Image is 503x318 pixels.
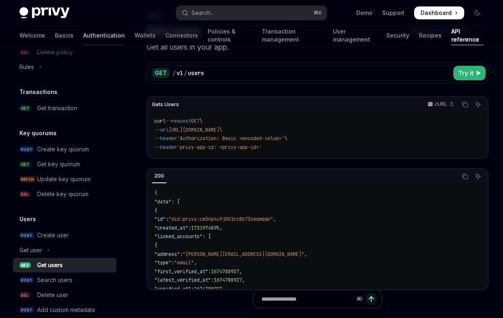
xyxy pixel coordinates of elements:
[13,228,116,243] a: POSTCreate user
[166,216,168,222] span: :
[13,243,116,257] button: Toggle Get user section
[19,232,34,238] span: POST
[194,286,222,292] span: 1674788927
[19,161,31,167] span: GET
[37,103,77,113] div: Get transaction
[19,105,31,111] span: GET
[284,135,287,142] span: \
[262,26,323,45] a: Transaction management
[458,68,474,78] span: Try it
[211,277,214,283] span: :
[37,260,63,270] div: Get users
[19,128,57,138] h5: Key quorums
[214,277,242,283] span: 1674788927
[37,144,89,154] div: Create key quorum
[419,26,442,45] a: Recipes
[19,245,42,255] div: Get user
[171,199,180,205] span: : [
[19,146,34,153] span: POST
[135,26,156,45] a: Wallets
[152,68,169,78] div: GET
[152,171,166,181] div: 200
[154,216,166,222] span: "id"
[13,142,116,157] a: POSTCreate key quorum
[154,144,177,151] span: --header
[333,26,377,45] a: User management
[147,42,488,53] p: Get all users in your app.
[261,290,353,308] input: Ask a question...
[239,268,242,275] span: ,
[202,233,211,240] span: : [
[173,69,176,77] div: /
[13,288,116,302] a: DELDelete user
[168,127,219,133] span: [URL][DOMAIN_NAME]
[460,99,470,110] button: Copy the contents from the code block
[200,118,202,124] span: \
[168,216,273,222] span: "did:privy:cm3np4u9j001rc8b73seqmqqk"
[37,290,68,300] div: Delete user
[304,251,307,257] span: ,
[423,98,457,111] button: cURL
[451,26,484,45] a: API reference
[154,207,157,214] span: {
[176,6,326,20] button: Open search
[154,118,166,124] span: curl
[242,277,245,283] span: ,
[435,101,447,107] p: cURL
[421,9,452,17] span: Dashboard
[184,69,187,77] div: /
[152,101,179,108] span: Gets Users
[37,230,69,240] div: Create user
[154,199,171,205] span: "data"
[314,10,322,16] span: ⌘ K
[473,171,483,182] button: Ask AI
[37,159,80,169] div: Get key quorum
[194,259,197,266] span: ,
[13,187,116,201] a: DELDelete key quorum
[188,69,204,77] div: users
[13,157,116,172] a: GETGet key quorum
[13,172,116,186] a: PATCHUpdate key quorum
[208,268,211,275] span: :
[19,176,36,182] span: PATCH
[177,144,262,151] span: 'privy-app-id: <privy-app-id>'
[13,101,116,115] a: GETGet transaction
[171,259,174,266] span: :
[188,225,191,231] span: :
[191,225,219,231] span: 1731974895
[177,135,284,142] span: 'Authorization: Basic <encoded-value>'
[37,275,72,285] div: Search users
[191,118,200,124] span: GET
[219,127,222,133] span: \
[183,251,304,257] span: "[PERSON_NAME][EMAIL_ADDRESS][DOMAIN_NAME]"
[13,273,116,287] a: POSTSearch users
[19,214,36,224] h5: Users
[154,268,208,275] span: "first_verified_at"
[180,251,183,257] span: :
[37,174,90,184] div: Update key quorum
[19,7,69,19] img: dark logo
[473,99,483,110] button: Ask AI
[414,6,464,19] a: Dashboard
[19,26,45,45] a: Welcome
[154,286,191,292] span: "verified_at"
[19,307,34,313] span: POST
[219,225,222,231] span: ,
[83,26,125,45] a: Authentication
[55,26,74,45] a: Basics
[13,303,116,317] a: POSTAdd custom metadata
[13,258,116,272] a: GETGet users
[471,6,484,19] button: Toggle dark mode
[154,135,177,142] span: --header
[273,216,276,222] span: ,
[154,190,157,196] span: {
[386,26,409,45] a: Security
[154,127,168,133] span: --url
[13,60,116,74] button: Toggle Rules section
[19,277,34,283] span: POST
[453,66,486,80] button: Try it
[166,118,191,124] span: --request
[37,189,88,199] div: Delete key quorum
[191,286,194,292] span: :
[154,225,188,231] span: "created_at"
